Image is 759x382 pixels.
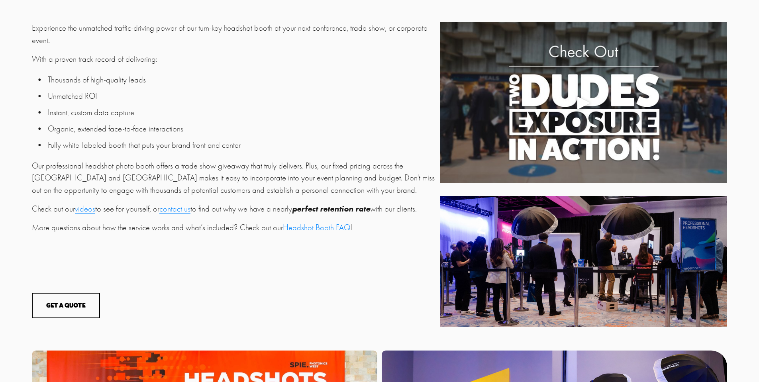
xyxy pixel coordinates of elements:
div: Play [574,93,593,112]
p: With a proven track record of delivering: [32,53,435,65]
a: contact us [159,204,190,214]
button: Get a Quote [32,293,100,319]
a: Headshot Booth FAQ [283,223,350,232]
a: videos [75,204,95,214]
p: Fully white-labeled booth that puts your brand front and center [48,139,435,151]
p: Unmatched ROI [48,90,435,102]
p: Thousands of high-quality leads [48,74,435,86]
em: perfect retention rate [292,204,370,214]
p: Experience the unmatched traffic-driving power of our turn-key headshot booth at your next confer... [32,22,435,47]
p: Check out our to see for yourself, or to find out why we have a nearly with our clients. [32,203,435,215]
p: Our professional headshot photo booth offers a trade show giveaway that truly delivers. Plus, our... [32,160,435,197]
p: Instant, custom data capture [48,106,435,119]
p: Organic, extended face-to-face interactions [48,123,435,135]
p: More questions about how the service works and what’s included? Check out our ! [32,221,435,234]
